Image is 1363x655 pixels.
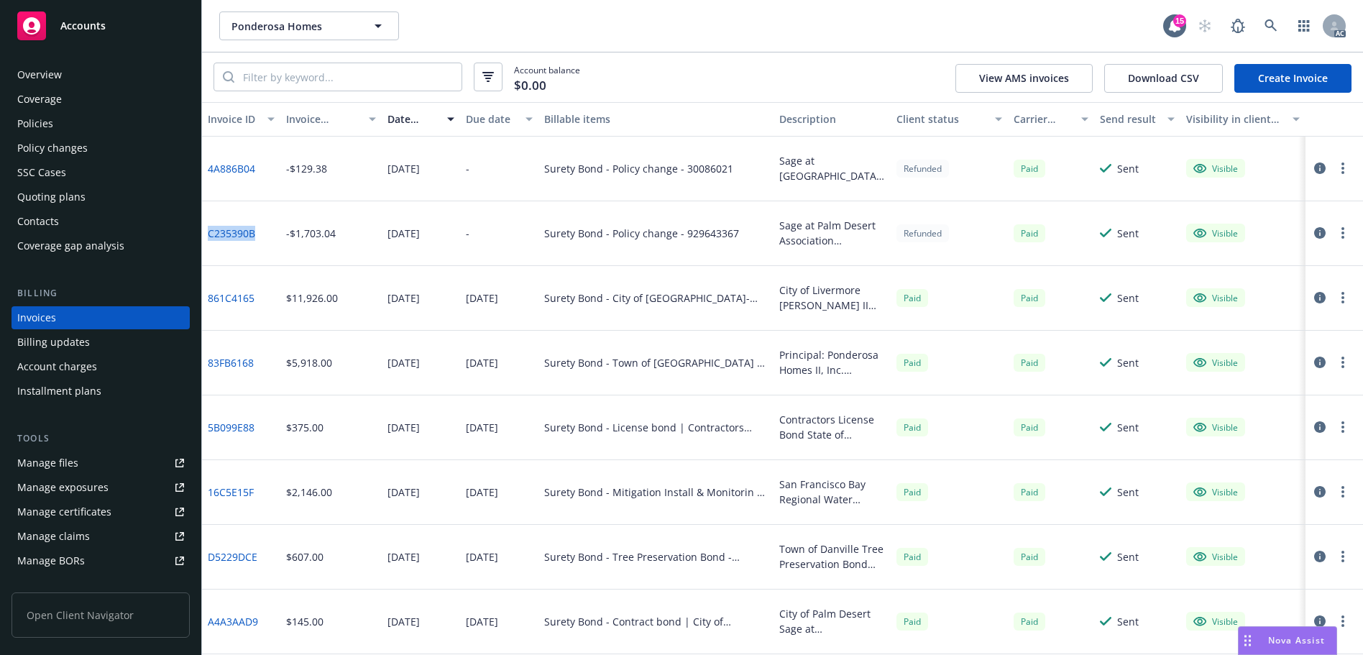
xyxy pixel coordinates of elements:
div: [DATE] [466,355,498,370]
div: 15 [1173,14,1186,27]
div: [DATE] [466,614,498,629]
div: Paid [1014,160,1045,178]
div: Paid [1014,418,1045,436]
button: Billable items [538,102,774,137]
div: Manage files [17,452,78,475]
div: Sent [1117,355,1139,370]
button: Description [774,102,891,137]
div: Sent [1117,549,1139,564]
div: Policies [17,112,53,135]
a: 861C4165 [208,290,254,306]
div: Description [779,111,885,127]
a: 5B099E88 [208,420,254,435]
div: Client status [896,111,986,127]
div: [DATE] [387,485,420,500]
button: Client status [891,102,1008,137]
span: Paid [1014,289,1045,307]
div: -$129.38 [286,161,327,176]
button: Carrier status [1008,102,1094,137]
div: Visible [1193,226,1238,239]
div: Due date [466,111,517,127]
a: Manage exposures [12,476,190,499]
a: Search [1257,12,1285,40]
a: D5229DCE [208,549,257,564]
div: Sent [1117,290,1139,306]
div: - [466,161,469,176]
div: Visible [1193,356,1238,369]
div: Paid [1014,354,1045,372]
div: [DATE] [387,161,420,176]
a: Summary of insurance [12,574,190,597]
div: Drag to move [1239,627,1257,654]
div: Invoice amount [286,111,361,127]
div: Installment plans [17,380,101,403]
div: Refunded [896,224,949,242]
div: Paid [1014,548,1045,566]
button: Invoice ID [202,102,280,137]
span: Open Client Navigator [12,592,190,638]
div: Paid [896,418,928,436]
div: Sent [1117,614,1139,629]
a: Installment plans [12,380,190,403]
div: - [466,226,469,241]
svg: Search [223,71,234,83]
span: Paid [896,548,928,566]
a: 16C5E15F [208,485,254,500]
a: C235390B [208,226,255,241]
div: Paid [1014,483,1045,501]
span: Paid [896,354,928,372]
a: 83FB6168 [208,355,254,370]
div: Paid [896,613,928,631]
div: Sent [1117,485,1139,500]
div: Visible [1193,615,1238,628]
button: Nova Assist [1238,626,1337,655]
div: San Francisco Bay Regional Water Quality Control Board Mitigation Installation and Monitoring Red... [779,477,885,507]
div: Visible [1193,550,1238,563]
div: [DATE] [387,614,420,629]
a: Coverage [12,88,190,111]
a: Manage claims [12,525,190,548]
div: Visible [1193,291,1238,304]
div: Town of Danville Tree Preservation Bond Bond Amount: $84,250. Renewal Premium Due [779,541,885,572]
button: Invoice amount [280,102,382,137]
a: Report a Bug [1224,12,1252,40]
div: Sent [1117,161,1139,176]
div: $607.00 [286,549,323,564]
a: SSC Cases [12,161,190,184]
div: Refunded [896,160,949,178]
a: Policy changes [12,137,190,160]
span: Accounts [60,20,106,32]
div: Coverage gap analysis [17,234,124,257]
input: Filter by keyword... [234,63,462,91]
div: [DATE] [387,549,420,564]
a: Start snowing [1190,12,1219,40]
div: Surety Bond - License bond | Contractors License Bond - 929181858 [544,420,768,435]
div: $2,146.00 [286,485,332,500]
a: Billing updates [12,331,190,354]
div: Account charges [17,355,97,378]
span: Paid [1014,224,1045,242]
div: Surety Bond - Mitigation Install & Monitorin - 929614630 [544,485,768,500]
div: [DATE] [387,420,420,435]
div: Visibility in client dash [1186,111,1284,127]
div: Sage at Palm Desert Association Completion of Common Facilities Bond Amount: $615,919.00 Sage@Pal... [779,218,885,248]
a: Coverage gap analysis [12,234,190,257]
div: Paid [1014,613,1045,631]
div: Manage BORs [17,549,85,572]
div: [DATE] [466,420,498,435]
div: Surety Bond - Tree Preservation Bond - 30086029 [544,549,768,564]
div: Invoices [17,306,56,329]
div: [DATE] [387,226,420,241]
button: Due date [460,102,538,137]
div: Paid [896,483,928,501]
div: Billing [12,286,190,301]
div: Sent [1117,226,1139,241]
div: Surety Bond - Policy change - 929643367 [544,226,739,241]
